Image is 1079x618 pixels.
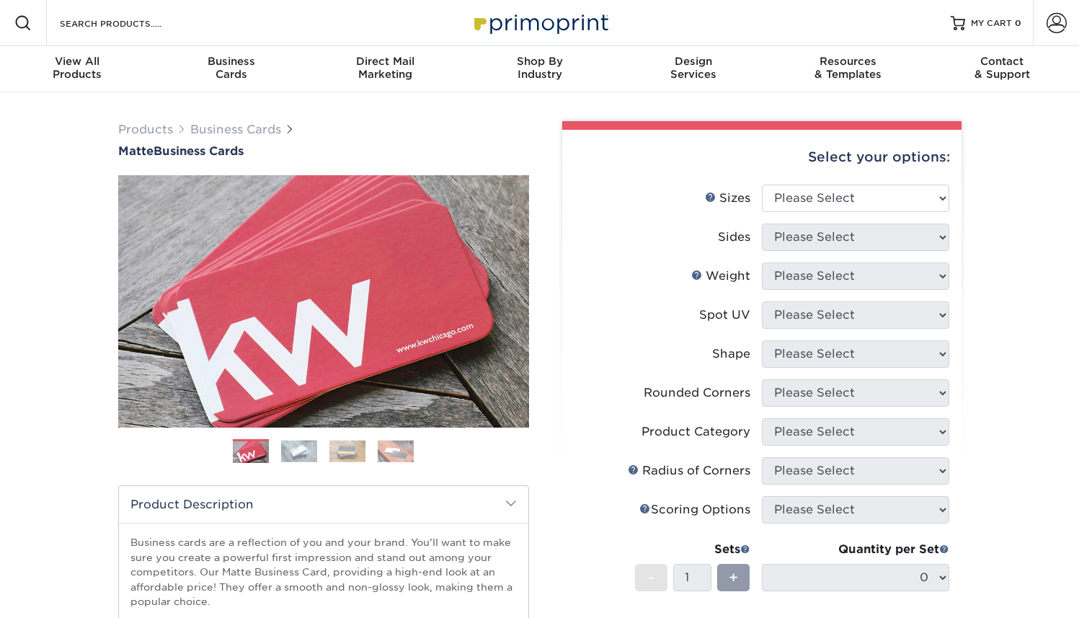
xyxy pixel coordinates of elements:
img: Business Cards 03 [329,440,365,462]
div: & Support [925,55,1079,81]
div: Shape [712,345,750,363]
a: MatteBusiness Cards [118,144,529,158]
a: BusinessCards [154,46,308,92]
span: Shop By [463,55,617,68]
div: & Templates [771,55,925,81]
a: Resources& Templates [771,46,925,92]
div: Marketing [308,55,463,81]
a: Shop ByIndustry [463,46,617,92]
a: Products [118,123,173,136]
div: Select your options: [574,130,950,185]
span: 0 [1015,18,1021,28]
a: Contact& Support [925,46,1079,92]
span: Contact [925,55,1079,68]
div: Product Category [641,423,750,441]
div: Sides [718,229,750,246]
img: Business Cards 04 [378,440,414,462]
img: Business Cards 02 [281,440,317,462]
img: Primoprint [468,7,612,38]
span: Business [154,55,308,68]
h1: Business Cards [118,144,529,158]
h2: Product Description [119,486,528,523]
iframe: Google Customer Reviews [4,574,123,613]
div: Sets [635,541,750,558]
img: Matte 01 [118,96,529,507]
div: Spot UV [699,306,750,324]
span: - [648,567,654,588]
div: Sizes [705,190,750,207]
span: Design [616,55,771,68]
span: MY CART [971,17,1012,30]
div: Radius of Corners [628,462,750,480]
span: Resources [771,55,925,68]
img: Business Cards 01 [233,434,269,470]
a: Business Cards [190,123,281,136]
div: Services [616,55,771,81]
div: Quantity per Set [762,541,949,558]
div: Industry [463,55,617,81]
span: Direct Mail [308,55,463,68]
div: Scoring Options [639,501,750,518]
input: SEARCH PRODUCTS..... [58,14,199,32]
div: Rounded Corners [644,384,750,402]
span: + [729,567,738,588]
span: Matte [118,144,154,158]
div: Cards [154,55,308,81]
a: Direct MailMarketing [308,46,463,92]
a: DesignServices [616,46,771,92]
div: Weight [691,268,750,285]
